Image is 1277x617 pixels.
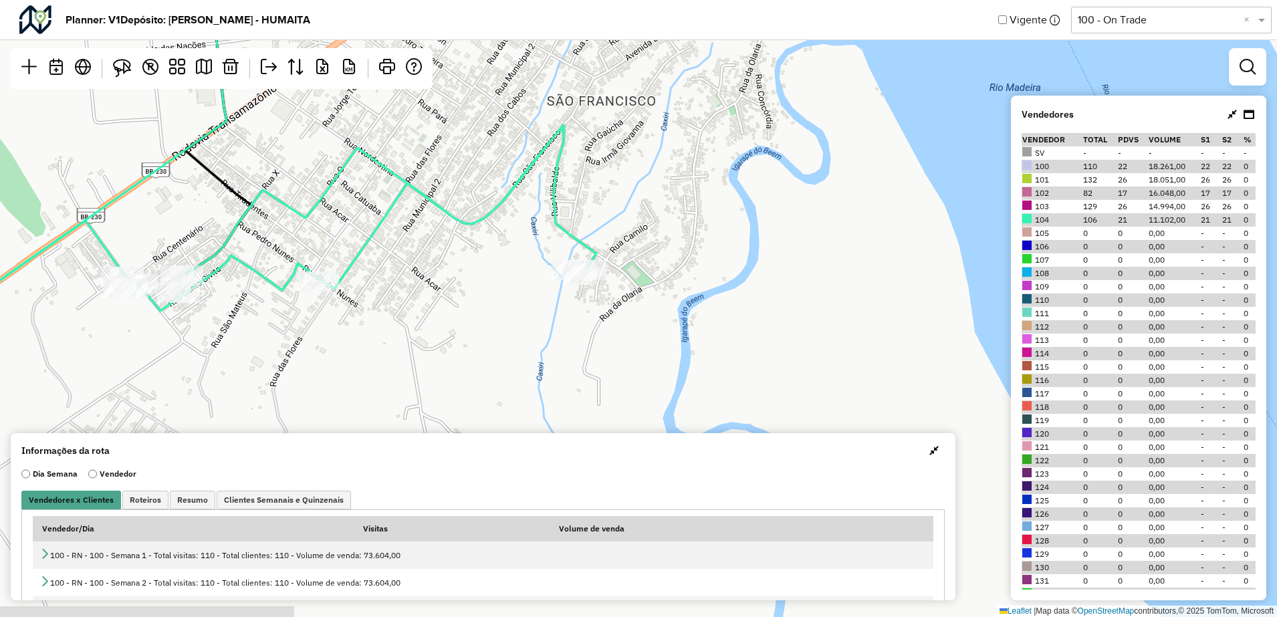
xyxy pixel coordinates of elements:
td: - [1222,146,1243,160]
td: 0,00 [1148,481,1201,494]
td: - [1222,320,1243,334]
strong: Informações da rota [21,444,110,458]
div: CONV DO ALEX [552,260,585,280]
img: Selecionar atividades - laço [113,59,132,78]
td: 110 [1082,160,1117,173]
td: 110 [1022,293,1082,307]
td: - [1222,347,1243,360]
td: 0 [1117,494,1147,507]
td: 0 [1243,387,1256,400]
td: 0 [1243,441,1256,454]
td: 0 [1082,507,1117,521]
td: 0 [1082,427,1117,441]
td: - [1200,467,1222,481]
td: 0,00 [1148,494,1201,507]
td: - [1200,253,1222,267]
td: - [1200,534,1222,547]
a: Gabarito [164,53,191,84]
td: 116 [1022,374,1082,387]
td: 0 [1117,307,1147,320]
td: 18.261,00 [1148,160,1201,173]
td: 0 [1243,481,1256,494]
td: - [1200,400,1222,414]
td: 101 [1022,173,1082,187]
td: 0,00 [1148,427,1201,441]
label: Vendedor [88,468,136,480]
td: 0,00 [1148,588,1201,601]
td: 0 [1082,293,1117,307]
td: 11.102,00 [1148,213,1201,227]
td: 0 [1243,521,1256,534]
th: S1 [1200,133,1222,146]
td: - [1117,146,1147,160]
td: - [1222,334,1243,347]
td: - [1222,293,1243,307]
td: 0 [1117,227,1147,240]
td: - [1200,574,1222,588]
td: - [1222,267,1243,280]
td: 0 [1243,160,1256,173]
td: 0 [1243,213,1256,227]
td: 26 [1222,200,1243,213]
th: S2 [1222,133,1243,146]
span: Vendedores x Clientes [29,496,114,504]
td: 0 [1082,467,1117,481]
td: 0 [1243,320,1256,334]
span: KM [345,67,353,72]
td: - [1222,360,1243,374]
th: Vendedor [1022,133,1082,146]
td: 104 [1022,213,1082,227]
td: - [1222,427,1243,441]
td: 0,00 [1148,561,1201,574]
td: 0,00 [1148,467,1201,481]
td: 0 [1082,481,1117,494]
input: Vendedor [88,468,97,480]
td: - [1200,280,1222,293]
td: 0 [1243,400,1256,414]
td: 0 [1243,427,1256,441]
td: 125 [1022,494,1082,507]
strong: Vendedores [1022,108,1074,122]
td: 0 [1243,267,1256,280]
td: 117 [1022,387,1082,400]
td: 0 [1117,387,1147,400]
div: DISTRIBUIDORA CORUJA [564,265,597,285]
td: 22 [1200,160,1222,173]
td: 102 [1022,187,1082,200]
td: 0 [1082,227,1117,240]
td: 0 [1082,561,1117,574]
td: 16.048,00 [1148,187,1201,200]
td: 0,00 [1148,507,1201,521]
td: 0 [1243,547,1256,561]
a: Imprimir rotas [374,53,400,84]
td: 0 [1082,574,1117,588]
td: 115 [1022,360,1082,374]
td: 0 [1082,400,1117,414]
td: 0 [1082,454,1117,467]
a: Visão geral - Abre nova aba [70,53,96,84]
strong: Depósito: [PERSON_NAME] - HUMAITA [120,12,310,28]
span: Clear all [1244,12,1255,28]
a: OpenStreetMap [1078,606,1135,616]
td: 0 [1082,320,1117,334]
td: 0 [1243,227,1256,240]
td: - [1222,307,1243,320]
td: 0 [1117,521,1147,534]
td: 26 [1117,200,1147,213]
td: - [1200,441,1222,454]
td: 21 [1222,213,1243,227]
td: 0 [1117,320,1147,334]
td: 122 [1022,454,1082,467]
td: 0,00 [1148,574,1201,588]
td: 0 [1243,574,1256,588]
td: - [1200,240,1222,253]
td: - [1200,547,1222,561]
div: PANIFICADORA RIAN [160,265,194,285]
td: - [1200,293,1222,307]
td: 0,00 [1148,347,1201,360]
td: - [1200,507,1222,521]
td: 26 [1222,173,1243,187]
td: - [1222,400,1243,414]
td: 0,00 [1148,400,1201,414]
td: 0,00 [1148,387,1201,400]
